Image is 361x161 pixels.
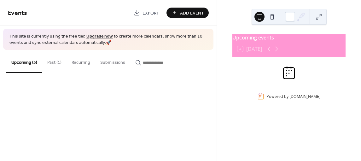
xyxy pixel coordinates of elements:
button: Upcoming (3) [6,50,42,73]
a: Export [129,8,164,18]
span: Add Event [180,10,204,16]
span: Export [143,10,159,16]
div: Upcoming events [232,34,346,41]
span: Events [8,7,27,19]
button: Recurring [67,50,95,72]
button: Add Event [166,8,209,18]
div: Powered by [266,94,320,99]
a: [DOMAIN_NAME] [289,94,320,99]
a: Upgrade now [86,32,113,41]
button: Submissions [95,50,130,72]
button: Past (1) [42,50,67,72]
span: This site is currently using the free tier. to create more calendars, show more than 10 events an... [9,33,207,46]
